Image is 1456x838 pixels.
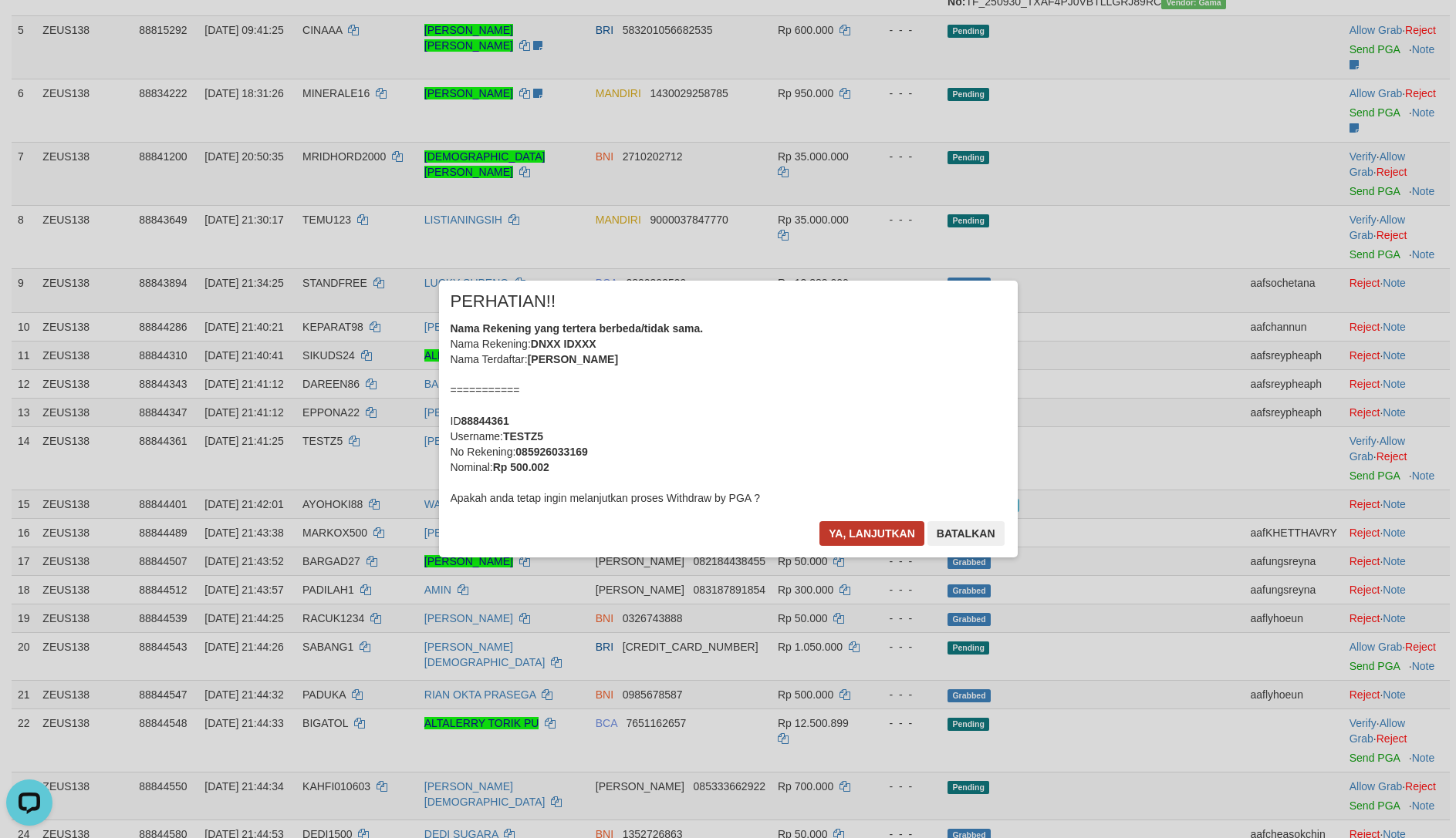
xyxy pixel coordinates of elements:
[927,521,1005,546] button: Batalkan
[528,353,618,365] b: [PERSON_NAME]
[515,446,587,458] b: 085926033169
[503,430,543,443] b: TESTZ5
[819,521,924,546] button: Ya, lanjutkan
[6,6,52,52] button: Open LiveChat chat widget
[451,321,1006,506] div: Nama Rekening: Nama Terdaftar: =========== ID Username: No Rekening: Nominal: Apakah anda tetap i...
[451,322,704,335] b: Nama Rekening yang tertera berbeda/tidak sama.
[531,338,596,350] b: DNXX IDXXX
[461,415,509,427] b: 88844361
[493,461,549,473] b: Rp 500.002
[451,294,556,309] span: PERHATIAN!!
